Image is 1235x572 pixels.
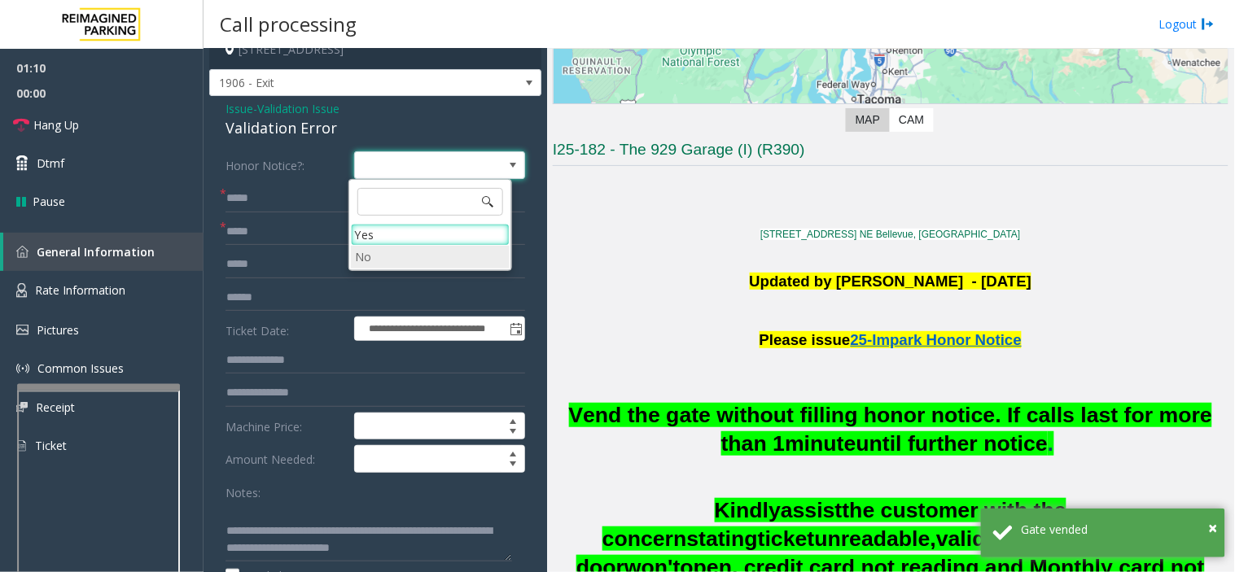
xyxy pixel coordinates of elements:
span: General Information [37,244,155,260]
h3: I25-182 - The 929 Garage (I) (R390) [553,139,1228,166]
span: Toggle popup [506,317,524,340]
span: - [253,101,339,116]
label: Amount Needed: [221,445,350,473]
h4: [STREET_ADDRESS] [209,31,541,69]
div: Validation Error [226,117,525,139]
label: Ticket Date: [221,317,350,341]
span: ticket [758,526,815,551]
span: Validation Issue [257,100,339,117]
span: 1906 - Exit [210,70,475,96]
label: Honor Notice?: [221,151,350,179]
span: Issue [226,100,253,117]
img: 'icon' [16,246,28,258]
li: Yes [351,224,510,246]
span: Common Issues [37,360,124,376]
span: × [1209,517,1218,539]
button: Close [1209,516,1218,540]
a: General Information [3,233,204,271]
span: minute [785,431,856,456]
label: Notes: [226,478,261,501]
img: 'icon' [16,439,27,453]
h3: Call processing [212,4,365,44]
label: Machine Price: [221,413,350,440]
img: 'icon' [16,325,28,335]
span: Increase value [501,446,524,459]
span: assist [781,498,843,522]
span: Vend the gate without filling honor notice. If calls last for more than 1 [569,403,1213,456]
span: Kindly [715,498,781,522]
span: unreadable, [815,526,937,551]
label: CAM [889,108,934,132]
div: Gate vended [1022,521,1213,538]
img: 'icon' [16,283,27,298]
span: Pause [33,193,65,210]
label: Map [846,108,890,132]
span: Decrease value [501,459,524,472]
span: Pictures [37,322,79,338]
span: Decrease value [501,426,524,439]
img: 'icon' [16,402,28,413]
span: Please issue [760,331,851,348]
span: stating [687,526,758,551]
li: No [351,246,510,268]
a: Logout [1159,15,1215,33]
span: . [1048,431,1053,456]
span: the customer with the concern [602,498,1066,551]
span: 25-Impark Honor Notice [851,331,1022,348]
a: [STREET_ADDRESS] NE Bellevue, [GEOGRAPHIC_DATA] [760,229,1021,240]
b: Updated by [PERSON_NAME] - [DATE] [750,273,1032,290]
span: Rate Information [35,282,125,298]
span: Increase value [501,413,524,426]
span: Dtmf [37,155,64,172]
a: 25-Impark Honor Notice [851,323,1022,350]
span: until further notice [856,431,1048,456]
img: 'icon' [16,362,29,375]
img: logout [1202,15,1215,33]
span: Hang Up [33,116,79,133]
